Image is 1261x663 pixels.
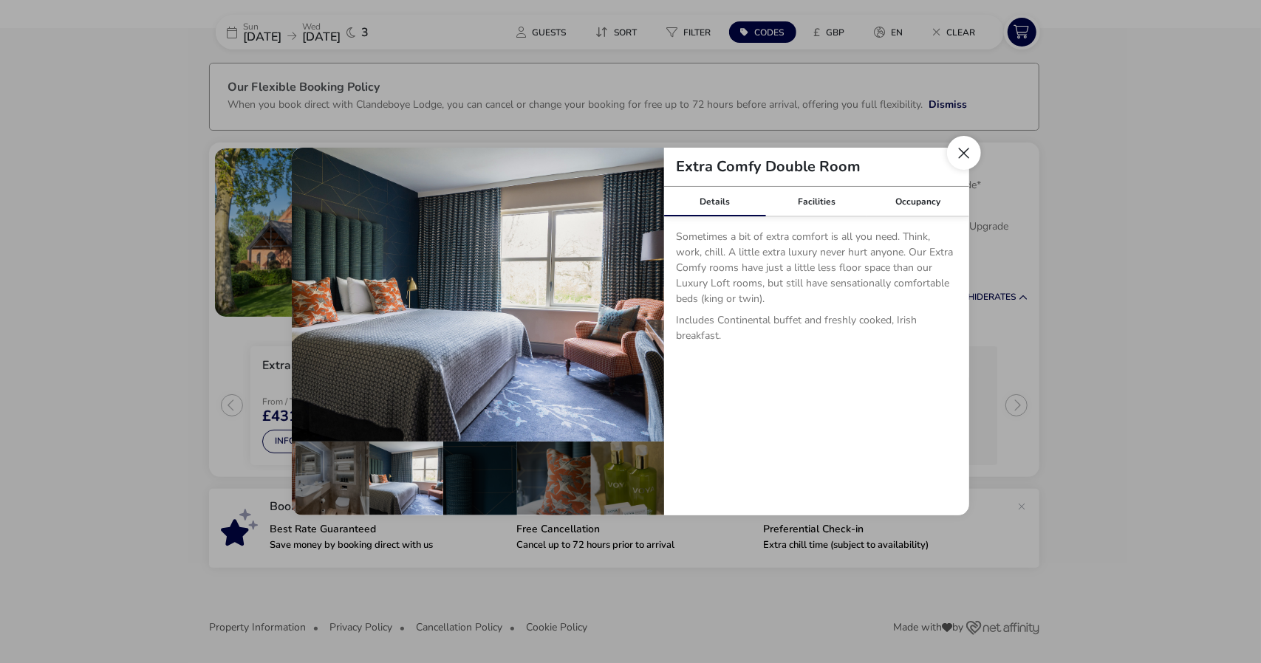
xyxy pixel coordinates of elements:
p: Includes Continental buffet and freshly cooked, Irish breakfast. [676,312,957,349]
div: Facilities [766,187,868,216]
div: Details [664,187,766,216]
h2: Extra Comfy Double Room [664,159,872,174]
img: 2fc8d8194b289e90031513efd3cd5548923c7455a633bcbef55e80dd528340a8 [292,148,664,442]
button: Close dialog [947,136,981,170]
div: Occupancy [867,187,969,216]
div: details [292,148,969,515]
p: Sometimes a bit of extra comfort is all you need. Think, work, chill. A little extra luxury never... [676,229,957,312]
